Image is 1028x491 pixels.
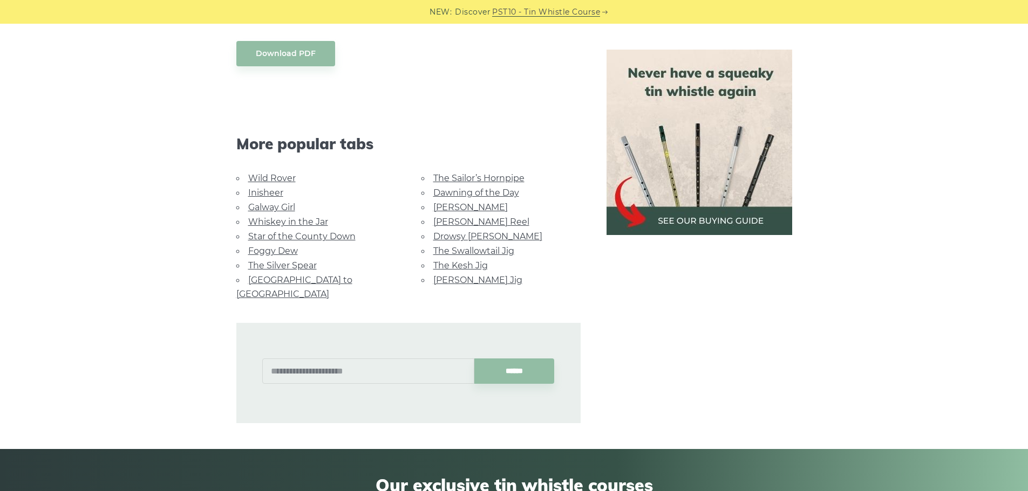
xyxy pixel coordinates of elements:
a: [PERSON_NAME] [433,202,508,212]
a: Dawning of the Day [433,188,519,198]
a: [GEOGRAPHIC_DATA] to [GEOGRAPHIC_DATA] [236,275,352,299]
a: The Kesh Jig [433,260,488,271]
a: Wild Rover [248,173,296,183]
a: [PERSON_NAME] Reel [433,217,529,227]
a: [PERSON_NAME] Jig [433,275,522,285]
a: Galway Girl [248,202,295,212]
a: Star of the County Down [248,231,356,241]
a: Foggy Dew [248,246,298,256]
a: The Swallowtail Jig [433,246,514,256]
a: Inisheer [248,188,283,198]
span: More popular tabs [236,135,581,153]
a: Whiskey in the Jar [248,217,328,227]
a: Drowsy [PERSON_NAME] [433,231,542,241]
a: PST10 - Tin Whistle Course [492,6,600,18]
a: The Silver Spear [248,260,317,271]
span: NEW: [430,6,452,18]
img: tin whistle buying guide [607,50,792,235]
a: The Sailor’s Hornpipe [433,173,525,183]
span: Discover [455,6,491,18]
a: Download PDF [236,41,335,66]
